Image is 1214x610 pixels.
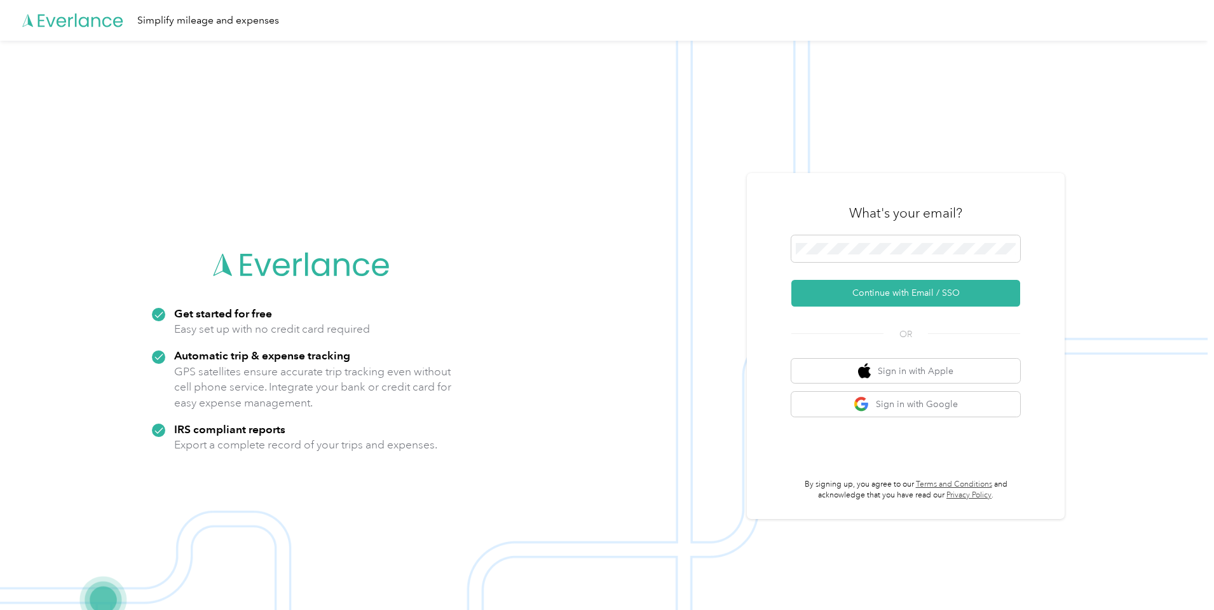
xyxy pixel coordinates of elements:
button: Continue with Email / SSO [791,280,1020,307]
p: GPS satellites ensure accurate trip tracking even without cell phone service. Integrate your bank... [174,364,452,411]
p: By signing up, you agree to our and acknowledge that you have read our . [791,479,1020,501]
p: Easy set up with no credit card required [174,321,370,337]
button: google logoSign in with Google [791,392,1020,417]
img: apple logo [858,363,871,379]
div: Simplify mileage and expenses [137,13,279,29]
strong: Get started for free [174,307,272,320]
h3: What's your email? [849,204,962,222]
span: OR [883,328,928,341]
strong: Automatic trip & expense tracking [174,349,350,362]
strong: IRS compliant reports [174,422,285,436]
p: Export a complete record of your trips and expenses. [174,437,437,453]
button: apple logoSign in with Apple [791,359,1020,384]
a: Privacy Policy [946,490,992,500]
a: Terms and Conditions [916,480,992,489]
img: google logo [854,396,870,412]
